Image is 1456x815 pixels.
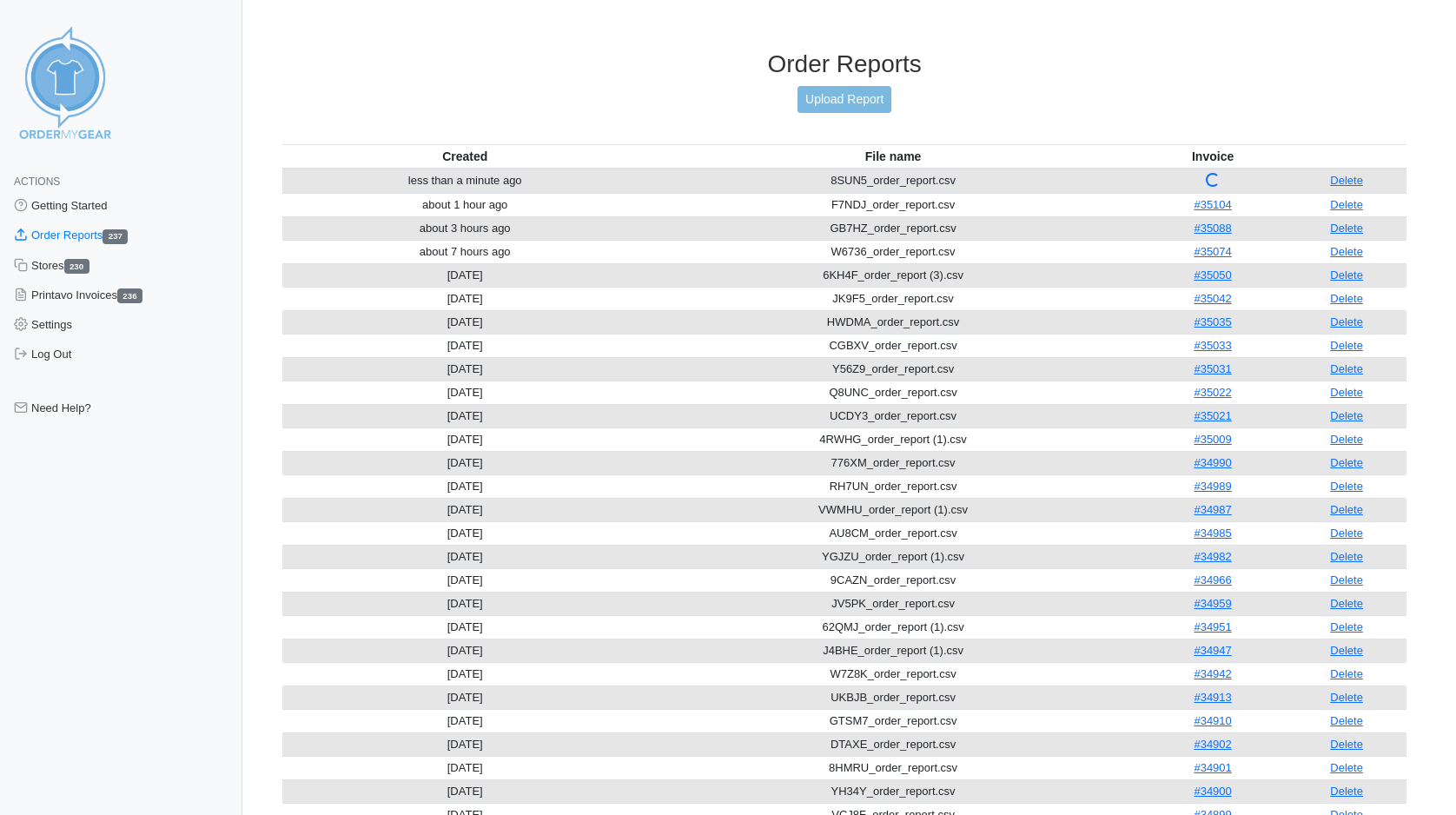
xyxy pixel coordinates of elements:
td: [DATE] [282,381,647,404]
td: 8HMRU_order_report.csv [647,756,1139,779]
td: VWMHU_order_report (1).csv [647,498,1139,521]
a: #35042 [1194,292,1231,305]
a: Delete [1330,362,1363,375]
a: Delete [1330,785,1363,798]
a: Delete [1330,620,1363,633]
a: Delete [1330,292,1363,305]
a: #34966 [1194,573,1231,586]
a: Delete [1330,433,1363,446]
td: YGJZU_order_report (1).csv [647,545,1139,568]
td: 6KH4F_order_report (3).csv [647,263,1139,287]
a: Delete [1330,198,1363,211]
a: Delete [1330,222,1363,235]
a: #35031 [1194,362,1231,375]
a: #34910 [1194,714,1231,727]
th: Invoice [1139,144,1287,169]
td: AU8CM_order_report.csv [647,521,1139,545]
td: Y56Z9_order_report.csv [647,357,1139,381]
a: #34990 [1194,456,1231,469]
td: GTSM7_order_report.csv [647,709,1139,732]
a: Delete [1330,597,1363,610]
a: #35104 [1194,198,1231,211]
a: #34901 [1194,761,1231,774]
td: 8SUN5_order_report.csv [647,169,1139,194]
a: #34989 [1194,480,1231,493]
td: [DATE] [282,451,647,474]
th: File name [647,144,1139,169]
td: CGBXV_order_report.csv [647,334,1139,357]
td: W6736_order_report.csv [647,240,1139,263]
td: [DATE] [282,263,647,287]
td: [DATE] [282,709,647,732]
a: #34987 [1194,503,1231,516]
span: Actions [14,176,60,188]
a: Delete [1330,409,1363,422]
td: [DATE] [282,287,647,310]
td: [DATE] [282,568,647,592]
td: UKBJB_order_report.csv [647,686,1139,709]
td: about 1 hour ago [282,193,647,216]
td: [DATE] [282,404,647,427]
a: Delete [1330,456,1363,469]
a: #35050 [1194,268,1231,282]
a: #34985 [1194,527,1231,540]
a: #35074 [1194,245,1231,258]
a: Delete [1330,480,1363,493]
td: [DATE] [282,474,647,498]
td: [DATE] [282,615,647,639]
td: about 7 hours ago [282,240,647,263]
span: 237 [103,229,128,244]
td: 4RWHG_order_report (1).csv [647,427,1139,451]
td: [DATE] [282,427,647,451]
td: [DATE] [282,732,647,756]
td: J4BHE_order_report (1).csv [647,639,1139,662]
a: Delete [1330,386,1363,399]
td: YH34Y_order_report.csv [647,779,1139,803]
h3: Order Reports [282,50,1406,79]
a: #35033 [1194,339,1231,352]
a: #34947 [1194,644,1231,657]
td: JV5PK_order_report.csv [647,592,1139,615]
td: [DATE] [282,310,647,334]
a: Delete [1330,245,1363,258]
td: [DATE] [282,662,647,686]
a: Delete [1330,503,1363,516]
a: #34913 [1194,691,1231,704]
td: 62QMJ_order_report (1).csv [647,615,1139,639]
td: UCDY3_order_report.csv [647,404,1139,427]
a: #35088 [1194,222,1231,235]
td: [DATE] [282,686,647,709]
td: 776XM_order_report.csv [647,451,1139,474]
td: [DATE] [282,639,647,662]
a: #34982 [1194,550,1231,563]
td: RH7UN_order_report.csv [647,474,1139,498]
a: Delete [1330,644,1363,657]
a: #35035 [1194,315,1231,328]
a: Delete [1330,714,1363,727]
a: Delete [1330,573,1363,586]
td: 9CAZN_order_report.csv [647,568,1139,592]
a: Delete [1330,268,1363,282]
td: [DATE] [282,592,647,615]
a: #34900 [1194,785,1231,798]
a: Delete [1330,738,1363,751]
td: JK9F5_order_report.csv [647,287,1139,310]
a: #35022 [1194,386,1231,399]
a: #35009 [1194,433,1231,446]
td: [DATE] [282,498,647,521]
a: Delete [1330,667,1363,680]
a: #34902 [1194,738,1231,751]
td: about 3 hours ago [282,216,647,240]
a: Delete [1330,761,1363,774]
th: Created [282,144,647,169]
a: Delete [1330,315,1363,328]
td: [DATE] [282,521,647,545]
a: Delete [1330,174,1363,187]
td: DTAXE_order_report.csv [647,732,1139,756]
a: #34959 [1194,597,1231,610]
a: Delete [1330,550,1363,563]
td: less than a minute ago [282,169,647,194]
td: [DATE] [282,357,647,381]
td: [DATE] [282,756,647,779]
span: 236 [117,288,142,303]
